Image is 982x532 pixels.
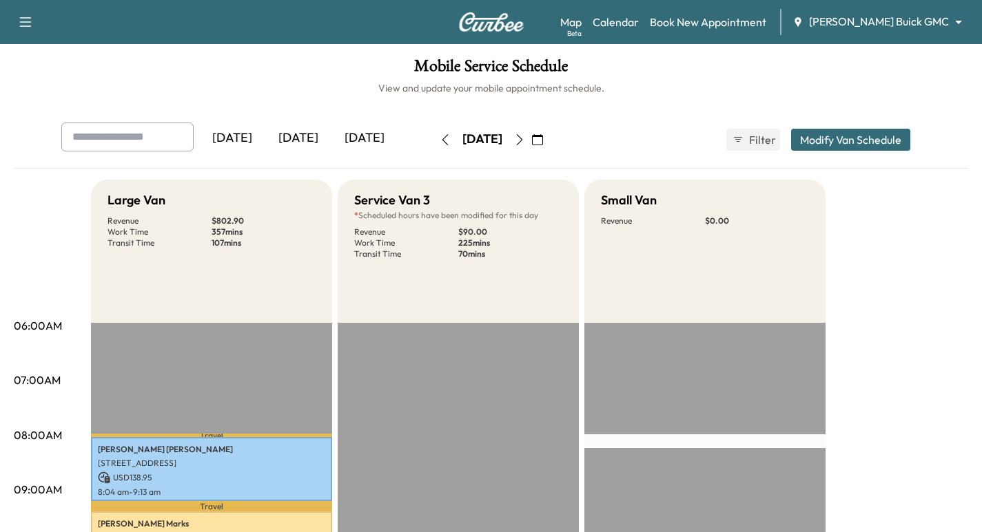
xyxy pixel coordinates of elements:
[108,226,212,237] p: Work Time
[791,129,910,151] button: Modify Van Schedule
[809,14,949,30] span: [PERSON_NAME] Buick GMC
[91,501,332,511] p: Travel
[749,131,774,148] span: Filter
[705,215,809,226] p: $ 0.00
[458,237,562,248] p: 225 mins
[462,131,502,148] div: [DATE]
[14,81,968,95] h6: View and update your mobile appointment schedule.
[212,215,316,226] p: $ 802.90
[593,14,639,30] a: Calendar
[14,427,62,443] p: 08:00AM
[354,191,430,210] h5: Service Van 3
[265,123,331,154] div: [DATE]
[14,58,968,81] h1: Mobile Service Schedule
[98,518,325,529] p: [PERSON_NAME] Marks
[354,226,458,237] p: Revenue
[601,191,657,210] h5: Small Van
[14,481,62,498] p: 09:00AM
[212,237,316,248] p: 107 mins
[98,487,325,498] p: 8:04 am - 9:13 am
[567,28,582,39] div: Beta
[98,471,325,484] p: USD 138.95
[108,215,212,226] p: Revenue
[108,191,165,210] h5: Large Van
[108,237,212,248] p: Transit Time
[458,248,562,259] p: 70 mins
[650,14,766,30] a: Book New Appointment
[98,458,325,469] p: [STREET_ADDRESS]
[98,444,325,455] p: [PERSON_NAME] [PERSON_NAME]
[354,210,562,221] p: Scheduled hours have been modified for this day
[560,14,582,30] a: MapBeta
[354,248,458,259] p: Transit Time
[91,434,332,437] p: Travel
[601,215,705,226] p: Revenue
[458,226,562,237] p: $ 90.00
[354,237,458,248] p: Work Time
[212,226,316,237] p: 357 mins
[331,123,398,154] div: [DATE]
[14,317,62,334] p: 06:00AM
[458,12,524,32] img: Curbee Logo
[14,372,61,388] p: 07:00AM
[726,129,780,151] button: Filter
[199,123,265,154] div: [DATE]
